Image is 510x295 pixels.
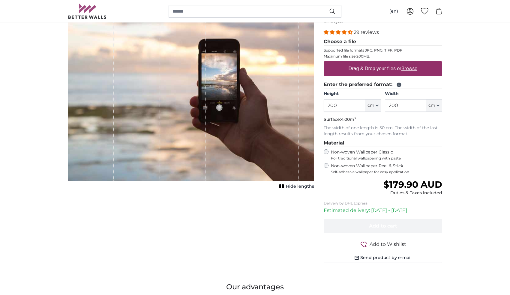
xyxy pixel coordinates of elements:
span: Self-adhesive wallpaper for easy application [331,170,442,174]
label: Width [385,91,442,97]
label: Height [324,91,381,97]
p: Delivery by DHL Express [324,201,442,206]
button: Add to cart [324,219,442,233]
label: Non-woven Wallpaper Classic [331,149,442,161]
button: (en) [385,6,403,17]
span: 4.34 stars [324,29,354,35]
img: Betterwalls [68,4,107,19]
label: Drag & Drop your files or [346,63,420,75]
div: Duties & Taxes included [383,190,442,196]
p: Maximum file size 200MB. [324,54,442,59]
button: cm [365,99,381,112]
h3: Our advantages [68,282,442,292]
legend: Choose a file [324,38,442,46]
span: 29 reviews [354,29,379,35]
span: Add to cart [369,223,397,229]
span: cm [367,103,374,109]
legend: Enter the preferred format: [324,81,442,88]
p: Supported file formats JPG, PNG, TIFF, PDF [324,48,442,53]
u: Browse [401,66,417,71]
span: For traditional wallpapering with paste [331,156,442,161]
p: Estimated delivery: [DATE] - [DATE] [324,207,442,214]
span: Add to Wishlist [370,241,406,248]
button: Add to Wishlist [324,240,442,248]
p: Surface: [324,117,442,123]
button: Hide lengths [277,182,314,191]
span: Hide lengths [286,183,314,189]
p: The width of one length is 50 cm. The width of the last length results from your chosen format. [324,125,442,137]
legend: Material [324,139,442,147]
label: Non-woven Wallpaper Peel & Stick [331,163,442,174]
span: cm [428,103,435,109]
span: 4.00m² [341,117,356,122]
span: $179.90 AUD [383,179,442,190]
button: Send product by e-mail [324,253,442,263]
button: cm [426,99,442,112]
